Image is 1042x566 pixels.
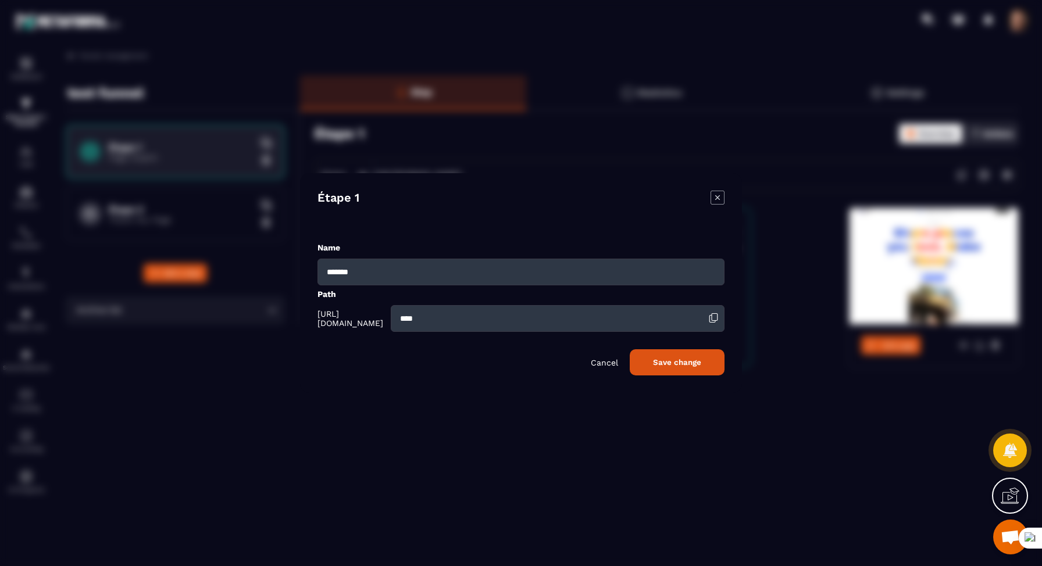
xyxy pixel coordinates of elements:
label: Path [317,289,336,299]
button: Save change [630,349,725,375]
a: Mở cuộc trò chuyện [993,520,1028,554]
label: Name [317,243,340,252]
span: [URL][DOMAIN_NAME] [317,309,388,328]
p: Cancel [591,358,618,367]
h4: Étape 1 [317,191,359,207]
